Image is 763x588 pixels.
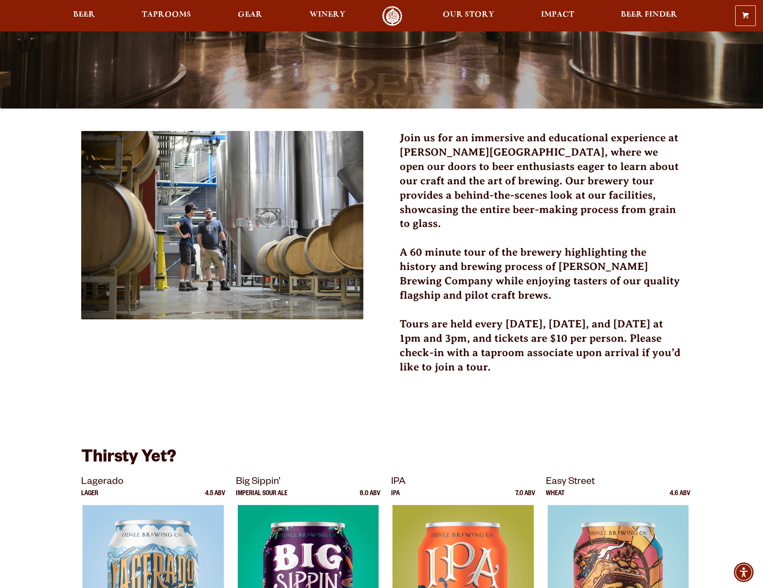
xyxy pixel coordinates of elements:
p: Imperial Sour Ale [236,491,288,505]
a: Gear [232,6,268,26]
h3: Tours are held every [DATE], [DATE], and [DATE] at 1pm and 3pm, and tickets are $10 per person. P... [400,317,682,385]
span: Winery [310,11,345,18]
span: Beer Finder [621,11,677,18]
p: Lagerado [81,475,226,491]
h3: Thirsty Yet? [81,447,682,475]
p: IPA [391,491,400,505]
p: Easy Street [546,475,690,491]
p: 7.0 ABV [515,491,535,505]
a: Impact [535,6,580,26]
a: Beer Finder [615,6,683,26]
p: 4.5 ABV [205,491,225,505]
span: Gear [238,11,262,18]
a: Beer [67,6,101,26]
p: Lager [81,491,98,505]
a: Taprooms [136,6,197,26]
a: Our Story [437,6,500,26]
p: Big Sippin’ [236,475,380,491]
p: Wheat [546,491,565,505]
h3: A 60 minute tour of the brewery highlighting the history and brewing process of [PERSON_NAME] Bre... [400,245,682,314]
a: Winery [304,6,351,26]
span: Our Story [443,11,494,18]
a: Odell Home [375,6,409,26]
p: 4.6 ABV [670,491,690,505]
span: Taprooms [142,11,191,18]
span: Impact [541,11,574,18]
p: 8.0 ABV [360,491,380,505]
span: Beer [73,11,95,18]
img: 51296704916_1a94a6d996_c [81,131,364,319]
p: IPA [391,475,536,491]
h3: Join us for an immersive and educational experience at [PERSON_NAME][GEOGRAPHIC_DATA], where we o... [400,131,682,242]
div: Accessibility Menu [734,562,754,582]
